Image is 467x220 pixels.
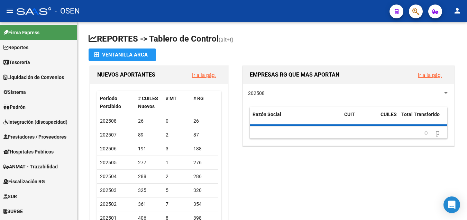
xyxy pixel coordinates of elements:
[3,193,17,200] span: SUR
[3,163,58,170] span: ANMAT - Trazabilidad
[193,117,216,125] div: 26
[399,107,447,130] datatable-header-cell: Total Transferido
[166,117,188,125] div: 0
[3,29,39,36] span: Firma Express
[3,73,64,81] span: Liquidación de Convenios
[97,91,135,114] datatable-header-cell: Período Percibido
[193,159,216,167] div: 276
[100,146,117,151] span: 202506
[55,3,80,19] span: - OSEN
[163,91,191,114] datatable-header-cell: # MT
[193,96,204,101] span: # RG
[138,117,160,125] div: 26
[135,91,163,114] datatable-header-cell: # CUILES Nuevos
[100,201,117,207] span: 202502
[138,159,160,167] div: 277
[250,71,339,78] span: EMPRESAS RG QUE MAS APORTAN
[193,186,216,194] div: 320
[100,132,117,138] span: 202507
[421,129,431,137] a: go to previous page
[100,174,117,179] span: 202504
[193,200,216,208] div: 354
[100,118,117,124] span: 202508
[3,118,67,126] span: Integración (discapacidad)
[94,49,150,61] div: Ventanilla ARCA
[3,59,30,66] span: Tesorería
[138,96,158,109] span: # CUILES Nuevos
[453,7,461,15] mat-icon: person
[381,112,397,117] span: CUILES
[3,44,28,51] span: Reportes
[166,145,188,153] div: 3
[193,173,216,181] div: 286
[166,200,188,208] div: 7
[138,173,160,181] div: 288
[344,112,355,117] span: CUIT
[3,133,66,141] span: Prestadores / Proveedores
[3,148,54,156] span: Hospitales Públicos
[166,173,188,181] div: 2
[186,69,221,81] button: Ir a la pág.
[433,129,443,137] a: go to next page
[401,112,440,117] span: Total Transferido
[248,90,265,96] span: 202508
[193,145,216,153] div: 188
[191,91,218,114] datatable-header-cell: # RG
[138,200,160,208] div: 361
[341,107,378,130] datatable-header-cell: CUIT
[166,96,177,101] span: # MT
[89,33,456,45] h1: REPORTES -> Tablero de Control
[3,178,45,185] span: Fiscalización RG
[100,187,117,193] span: 202503
[100,96,121,109] span: Período Percibido
[250,107,341,130] datatable-header-cell: Razón Social
[418,72,442,78] a: Ir a la pág.
[3,103,26,111] span: Padrón
[138,145,160,153] div: 191
[89,49,156,61] button: Ventanilla ARCA
[6,7,14,15] mat-icon: menu
[378,107,399,130] datatable-header-cell: CUILES
[443,196,460,213] div: Open Intercom Messenger
[219,36,233,43] span: (alt+t)
[192,72,216,78] a: Ir a la pág.
[193,131,216,139] div: 87
[253,112,281,117] span: Razón Social
[138,186,160,194] div: 325
[166,186,188,194] div: 5
[166,159,188,167] div: 1
[3,88,26,96] span: Sistema
[3,208,23,215] span: SURGE
[97,71,155,78] span: NUEVOS APORTANTES
[166,131,188,139] div: 2
[138,131,160,139] div: 89
[412,69,447,81] button: Ir a la pág.
[100,160,117,165] span: 202505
